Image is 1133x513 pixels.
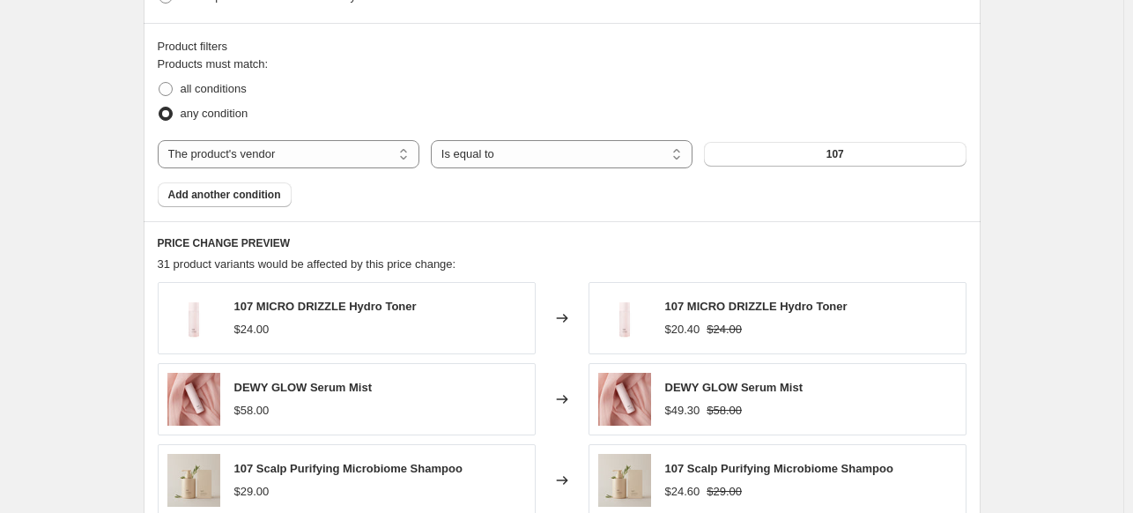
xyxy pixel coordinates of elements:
img: 241224_0238_1_80x.jpg [167,454,220,507]
span: 107 [826,147,844,161]
button: Add another condition [158,182,292,207]
span: DEWY GLOW Serum Mist [234,381,373,394]
div: $29.00 [234,483,270,501]
span: Add another condition [168,188,281,202]
span: any condition [181,107,248,120]
strike: $58.00 [707,402,742,420]
img: Toner_1000x_a1075a96-f47c-45a0-b40e-8c8e247f4dd5_80x.jpg [598,292,651,345]
button: 107 [704,142,966,167]
div: $58.00 [234,402,270,420]
span: Products must match: [158,57,269,71]
img: Mist1_1000x_2138a7ce-9dba-4be2-8793-3d4bdae68b5b_80x.jpg [598,373,651,426]
span: 107 MICRO DRIZZLE Hydro Toner [665,300,848,313]
span: all conditions [181,82,247,95]
span: DEWY GLOW Serum Mist [665,381,803,394]
div: $20.40 [665,321,700,338]
div: $24.60 [665,483,700,501]
div: $49.30 [665,402,700,420]
span: 107 Scalp Purifying Microbiome Shampoo [665,462,893,475]
h6: PRICE CHANGE PREVIEW [158,236,966,250]
img: 241224_0238_1_80x.jpg [598,454,651,507]
img: Mist1_1000x_2138a7ce-9dba-4be2-8793-3d4bdae68b5b_80x.jpg [167,373,220,426]
span: 107 MICRO DRIZZLE Hydro Toner [234,300,417,313]
span: 107 Scalp Purifying Microbiome Shampoo [234,462,463,475]
span: 31 product variants would be affected by this price change: [158,257,456,271]
div: Product filters [158,38,966,56]
strike: $29.00 [707,483,742,501]
strike: $24.00 [707,321,742,338]
div: $24.00 [234,321,270,338]
img: Toner_1000x_a1075a96-f47c-45a0-b40e-8c8e247f4dd5_80x.jpg [167,292,220,345]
